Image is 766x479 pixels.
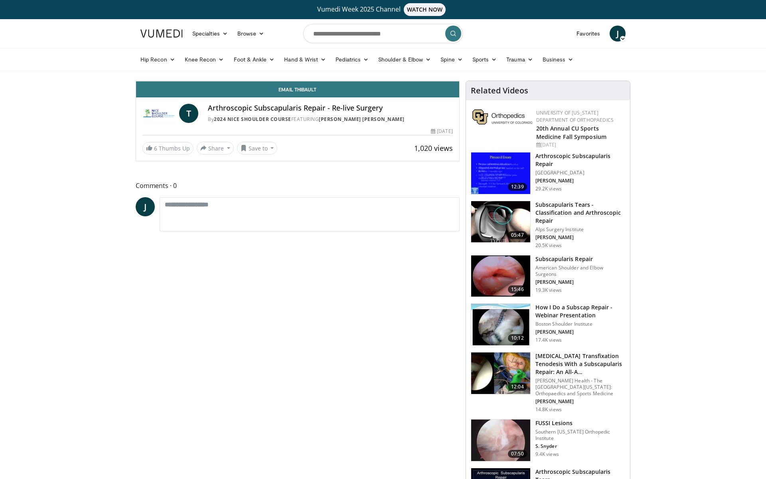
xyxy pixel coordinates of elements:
span: 10:12 [508,334,527,342]
p: 17.4K views [535,337,562,343]
a: Vumedi Week 2025 ChannelWATCH NOW [142,3,624,16]
p: 19.3K views [535,287,562,293]
div: By FEATURING [208,116,452,123]
a: University of [US_STATE] Department of Orthopaedics [536,109,614,123]
p: Alps Surgery Institute [535,226,625,233]
img: 545555_3.png.150x105_q85_crop-smart_upscale.jpg [471,201,530,243]
img: VuMedi Logo [140,30,183,38]
p: [PERSON_NAME] Health - The [GEOGRAPHIC_DATA][US_STATE]: Orthopaedics and Sports Medicine [535,378,625,397]
p: 20.5K views [535,242,562,249]
p: [PERSON_NAME] [535,398,625,405]
span: 12:04 [508,383,527,391]
a: Pediatrics [331,51,373,67]
span: 6 [154,144,157,152]
a: 6 Thumbs Up [142,142,193,154]
p: [GEOGRAPHIC_DATA] [535,170,625,176]
span: 05:47 [508,231,527,239]
a: Shoulder & Elbow [373,51,436,67]
a: Business [538,51,578,67]
h4: Arthroscopic Subscapularis Repair - Re-live Surgery [208,104,452,113]
a: Hip Recon [136,51,180,67]
span: 07:50 [508,450,527,458]
img: Higgins_subscap_webinar_3.png.150x105_q85_crop-smart_upscale.jpg [471,304,530,345]
a: Hand & Wrist [279,51,331,67]
p: S. Snyder [535,443,625,449]
p: [PERSON_NAME] [535,178,625,184]
a: Spine [436,51,467,67]
p: [PERSON_NAME] [535,234,625,241]
a: Sports [468,51,502,67]
p: Southern [US_STATE] Orthopedic Institute [535,429,625,441]
a: J [610,26,626,42]
img: snyder_fussio_3.png.150x105_q85_crop-smart_upscale.jpg [471,420,530,461]
img: 38496_0000_3.png.150x105_q85_crop-smart_upscale.jpg [471,152,530,194]
a: 15:46 Subscapularis Repair American Shoulder and Elbow Surgeons [PERSON_NAME] 19.3K views [471,255,625,297]
img: laf_3.png.150x105_q85_crop-smart_upscale.jpg [471,255,530,297]
span: WATCH NOW [404,3,446,16]
p: 14.8K views [535,406,562,413]
a: 07:50 FUSSI Lesions Southern [US_STATE] Orthopedic Institute S. Snyder 9.4K views [471,419,625,461]
a: 2024 Nice Shoulder Course [214,116,291,123]
h3: Subscapularis Tears - Classification and Arthroscopic Repair [535,201,625,225]
p: [PERSON_NAME] [535,329,625,335]
h3: Subscapularis Repair [535,255,625,263]
p: American Shoulder and Elbow Surgeons [535,265,625,277]
a: 20th Annual CU Sports Medicine Fall Symposium [536,125,606,141]
a: 12:39 Arthroscopic Subscapularis Repair [GEOGRAPHIC_DATA] [PERSON_NAME] 29.2K views [471,152,625,194]
span: Comments 0 [136,180,460,191]
img: 355603a8-37da-49b6-856f-e00d7e9307d3.png.150x105_q85_autocrop_double_scale_upscale_version-0.2.png [472,109,532,125]
p: 9.4K views [535,451,559,457]
a: Specialties [188,26,233,42]
img: 46648d68-e03f-4bae-a53a-d0b161c86e44.150x105_q85_crop-smart_upscale.jpg [471,352,530,394]
h4: Related Videos [471,86,528,95]
p: 29.2K views [535,186,562,192]
input: Search topics, interventions [303,24,463,43]
span: 12:39 [508,183,527,191]
a: Foot & Ankle [229,51,280,67]
h3: [MEDICAL_DATA] Transfixation Tenodesis With a Subscapularis Repair: An All-A… [535,352,625,376]
p: [PERSON_NAME] [535,279,625,285]
a: Browse [233,26,269,42]
a: Trauma [501,51,538,67]
div: [DATE] [431,128,452,135]
a: [PERSON_NAME] [PERSON_NAME] [319,116,405,123]
a: 12:04 [MEDICAL_DATA] Transfixation Tenodesis With a Subscapularis Repair: An All-A… [PERSON_NAME]... [471,352,625,413]
a: Knee Recon [180,51,229,67]
a: 10:12 How I Do a Subscap Repair - Webinar Presentation Boston Shoulder Institute [PERSON_NAME] 17... [471,303,625,346]
a: T [179,104,198,123]
h3: Arthroscopic Subscapularis Repair [535,152,625,168]
h3: FUSSI Lesions [535,419,625,427]
a: Email Thibault [136,81,459,97]
img: 2024 Nice Shoulder Course [142,104,176,123]
div: [DATE] [536,141,624,148]
a: 05:47 Subscapularis Tears - Classification and Arthroscopic Repair Alps Surgery Institute [PERSON... [471,201,625,249]
span: 15:46 [508,285,527,293]
h3: How I Do a Subscap Repair - Webinar Presentation [535,303,625,319]
button: Save to [237,142,278,154]
p: Boston Shoulder Institute [535,321,625,327]
button: Share [197,142,234,154]
span: 1,020 views [414,143,453,153]
a: J [136,197,155,216]
a: Favorites [572,26,605,42]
